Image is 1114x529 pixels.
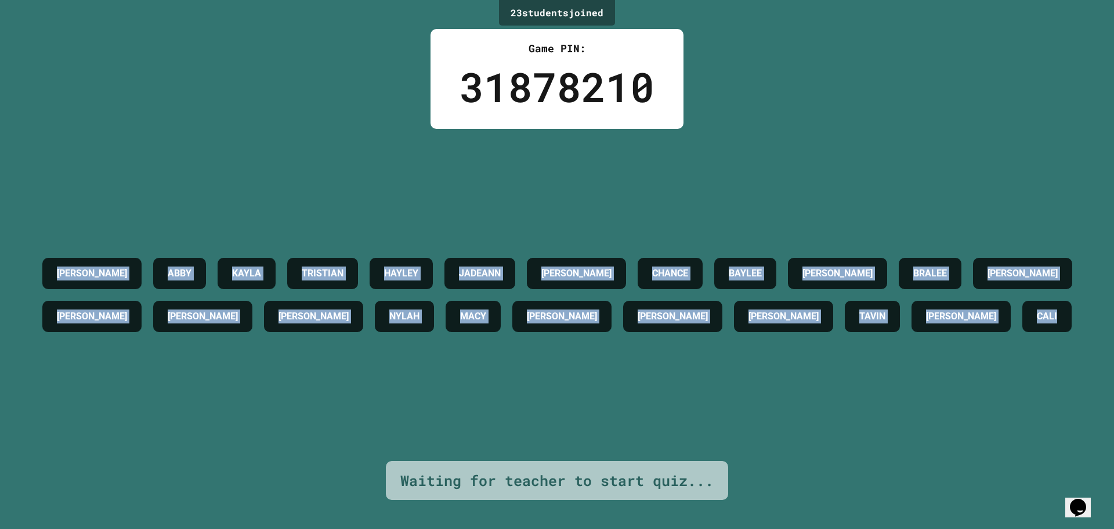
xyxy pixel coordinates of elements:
[278,310,349,323] h4: [PERSON_NAME]
[460,310,486,323] h4: MACY
[802,267,873,280] h4: [PERSON_NAME]
[1065,483,1102,517] iframe: chat widget
[527,310,597,323] h4: [PERSON_NAME]
[541,267,612,280] h4: [PERSON_NAME]
[459,267,501,280] h4: JADEANN
[389,310,419,323] h4: NYLAH
[232,267,261,280] h4: KAYLA
[748,310,819,323] h4: [PERSON_NAME]
[460,56,654,117] div: 31878210
[913,267,947,280] h4: BRALEE
[302,267,343,280] h4: TRISTIAN
[729,267,762,280] h4: BAYLEE
[57,267,127,280] h4: [PERSON_NAME]
[652,267,688,280] h4: CHANCE
[638,310,708,323] h4: [PERSON_NAME]
[1037,310,1057,323] h4: CALI
[57,310,127,323] h4: [PERSON_NAME]
[460,41,654,56] div: Game PIN:
[168,267,191,280] h4: ABBY
[859,310,885,323] h4: TAVIN
[926,310,996,323] h4: [PERSON_NAME]
[168,310,238,323] h4: [PERSON_NAME]
[988,267,1058,280] h4: [PERSON_NAME]
[400,470,714,492] div: Waiting for teacher to start quiz...
[384,267,418,280] h4: HAYLEY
